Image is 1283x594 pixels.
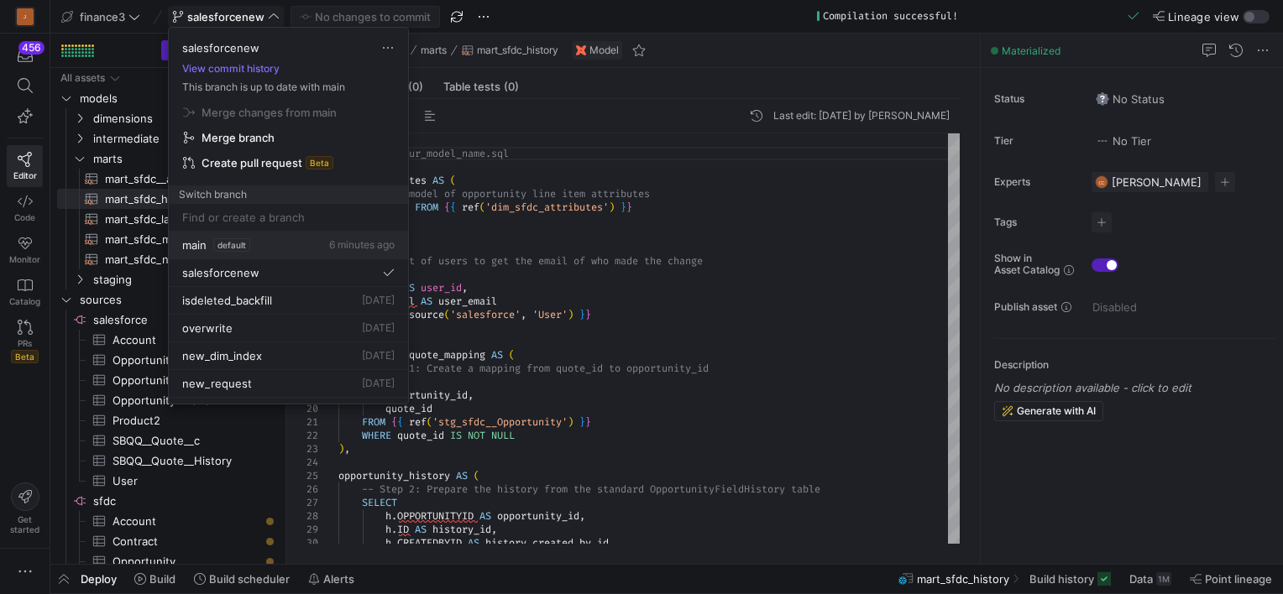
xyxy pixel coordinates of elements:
[175,125,401,150] button: Merge branch
[202,156,302,169] span: Create pull request
[182,377,252,390] span: new_request
[202,131,275,144] span: Merge branch
[182,321,233,335] span: overwrite
[182,41,259,55] span: salesforcenew
[182,266,259,279] span: salesforcenew
[362,377,395,389] span: [DATE]
[182,211,395,224] input: Find or create a branch
[213,238,250,252] span: default
[182,238,207,252] span: main
[329,238,395,251] span: 6 minutes ago
[182,349,262,362] span: new_dim_index
[362,349,395,362] span: [DATE]
[169,81,408,93] p: This branch is up to date with main
[306,156,333,169] span: Beta
[182,294,272,307] span: isdeleted_backfill
[362,321,395,334] span: [DATE]
[362,294,395,306] span: [DATE]
[169,63,293,75] button: View commit history
[175,150,401,175] button: Create pull requestBeta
